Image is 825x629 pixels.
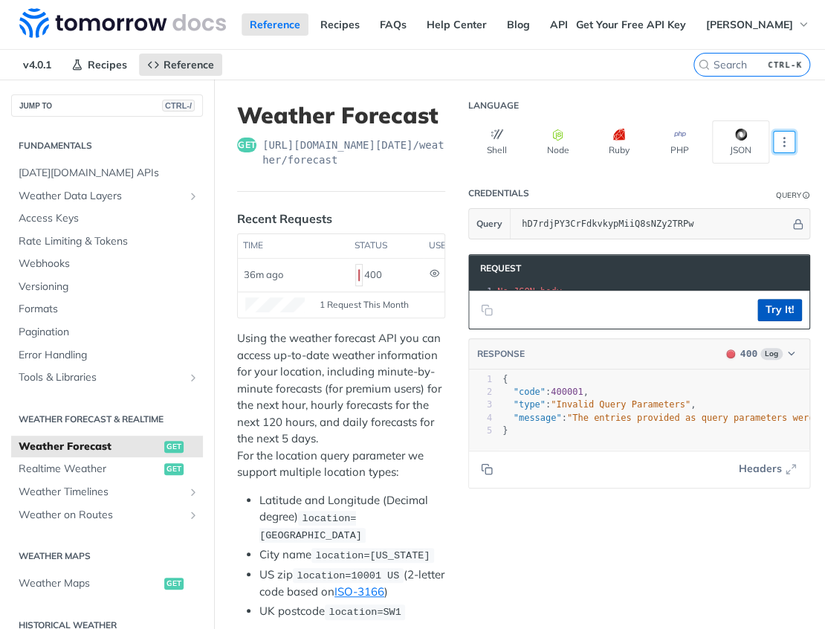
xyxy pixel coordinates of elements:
[19,234,199,249] span: Rate Limiting & Tokens
[245,297,305,312] canvas: Line Graph
[19,325,199,340] span: Pagination
[259,603,445,620] li: UK postcode
[297,570,399,581] span: location=10001 US
[499,13,538,36] a: Blog
[698,59,710,71] svg: Search
[476,458,497,480] button: Copy to clipboard
[469,399,492,411] div: 3
[731,458,802,480] button: Headers
[469,412,492,425] div: 4
[568,13,694,36] a: Get Your Free API Key
[726,349,735,358] span: 400
[468,100,519,112] div: Language
[11,230,203,253] a: Rate Limiting & Tokens
[19,8,226,38] img: Tomorrow.io Weather API Docs
[476,299,497,321] button: Copy to clipboard
[11,276,203,298] a: Versioning
[542,13,611,36] a: API Status
[706,18,793,31] span: [PERSON_NAME]
[259,567,445,601] li: US zip (2-letter code based on )
[790,216,806,231] button: Hide
[11,504,203,526] a: Weather on RoutesShow subpages for Weather on Routes
[244,268,283,280] span: 36m ago
[11,481,203,503] a: Weather TimelinesShow subpages for Weather Timelines
[355,262,418,288] div: 400
[372,13,415,36] a: FAQs
[11,413,203,426] h2: Weather Forecast & realtime
[476,346,525,361] button: RESPONSE
[469,373,492,386] div: 1
[502,387,589,397] span: : ,
[651,120,708,164] button: PHP
[551,399,690,410] span: "Invalid Query Parameters"
[15,54,59,76] span: v4.0.1
[19,257,199,271] span: Webhooks
[551,387,583,397] span: 400001
[712,120,769,164] button: JSON
[329,607,401,618] span: location=SW1
[349,234,424,258] th: status
[418,13,495,36] a: Help Center
[19,348,199,363] span: Error Handling
[11,321,203,343] a: Pagination
[473,262,521,274] span: Request
[237,102,445,129] h1: Weather Forecast
[11,253,203,275] a: Webhooks
[312,13,368,36] a: Recipes
[238,234,349,258] th: time
[63,54,135,76] a: Recipes
[590,120,647,164] button: Ruby
[19,508,184,523] span: Weather on Routes
[334,584,384,599] a: ISO-3166
[469,425,492,437] div: 5
[719,346,802,361] button: 400400Log
[19,370,184,385] span: Tools & Libraries
[139,54,222,76] a: Reference
[773,131,795,153] button: More Languages
[469,386,492,399] div: 2
[776,190,801,201] div: Query
[19,211,199,226] span: Access Keys
[164,578,184,590] span: get
[11,367,203,389] a: Tools & LibrariesShow subpages for Tools & Libraries
[187,372,199,384] button: Show subpages for Tools & Libraries
[11,436,203,458] a: Weather Forecastget
[776,190,810,201] div: QueryInformation
[164,58,214,71] span: Reference
[19,166,199,181] span: [DATE][DOMAIN_NAME] APIs
[315,550,430,561] span: location=[US_STATE]
[19,576,161,591] span: Weather Maps
[513,413,561,423] span: "message"
[358,269,360,281] span: 400
[19,439,161,454] span: Weather Forecast
[468,187,529,199] div: Credentials
[502,374,508,384] span: {
[11,298,203,320] a: Formats
[513,399,545,410] span: "type"
[11,139,203,152] h2: Fundamentals
[11,344,203,367] a: Error Handling
[11,162,203,184] a: [DATE][DOMAIN_NAME] APIs
[760,348,783,360] span: Log
[803,192,810,199] i: Information
[514,286,535,297] span: JSON
[88,58,127,71] span: Recipes
[777,135,791,149] svg: More ellipsis
[469,285,494,298] div: 1
[242,13,308,36] a: Reference
[540,286,562,297] span: body
[262,138,445,167] span: https://api.tomorrow.io/v4/weather/forecast
[476,217,502,230] span: Query
[514,209,790,239] input: apikey
[237,138,256,152] span: get
[698,13,818,36] button: [PERSON_NAME]
[19,280,199,294] span: Versioning
[164,463,184,475] span: get
[11,458,203,480] a: Realtime Weatherget
[259,512,362,541] span: location=[GEOGRAPHIC_DATA]
[237,210,332,228] div: Recent Requests
[740,348,757,359] span: 400
[162,100,195,112] span: CTRL-/
[529,120,586,164] button: Node
[237,330,445,481] p: Using the weather forecast API you can access up-to-date weather information for your location, i...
